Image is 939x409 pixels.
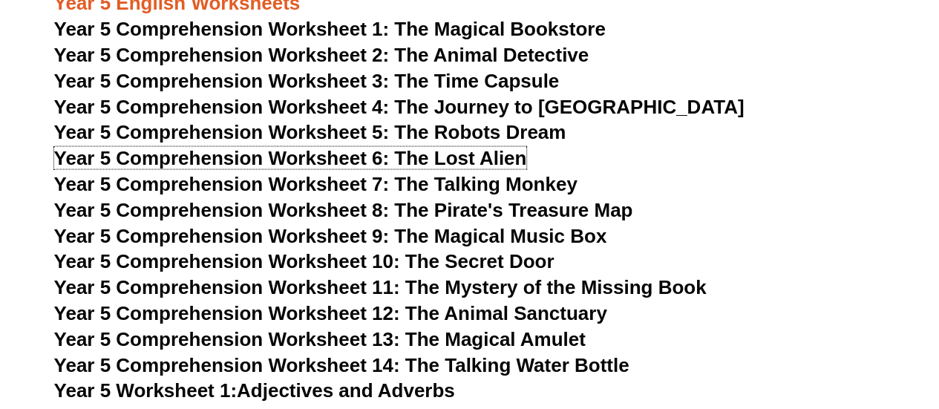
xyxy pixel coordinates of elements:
a: Year 5 Comprehension Worksheet 5: The Robots Dream [54,120,566,143]
a: Year 5 Comprehension Worksheet 11: The Mystery of the Missing Book [54,275,707,298]
a: Year 5 Comprehension Worksheet 1: The Magical Bookstore [54,17,606,39]
a: Year 5 Comprehension Worksheet 2: The Animal Detective [54,43,589,65]
a: Year 5 Comprehension Worksheet 12: The Animal Sanctuary [54,301,607,324]
iframe: Chat Widget [692,241,939,409]
a: Year 5 Comprehension Worksheet 9: The Magical Music Box [54,224,607,246]
a: Year 5 Comprehension Worksheet 14: The Talking Water Bottle [54,353,629,376]
a: Year 5 Worksheet 1:Adjectives and Adverbs [54,379,455,401]
span: Year 5 Worksheet 1: [54,379,238,401]
a: Year 5 Comprehension Worksheet 7: The Talking Monkey [54,172,578,194]
a: Year 5 Comprehension Worksheet 13: The Magical Amulet [54,327,586,350]
a: Year 5 Comprehension Worksheet 10: The Secret Door [54,249,554,272]
a: Year 5 Comprehension Worksheet 8: The Pirate's Treasure Map [54,198,633,220]
a: Year 5 Comprehension Worksheet 3: The Time Capsule [54,69,560,91]
a: Year 5 Comprehension Worksheet 6: The Lost Alien [54,146,527,168]
a: Year 5 Comprehension Worksheet 4: The Journey to [GEOGRAPHIC_DATA] [54,95,745,117]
